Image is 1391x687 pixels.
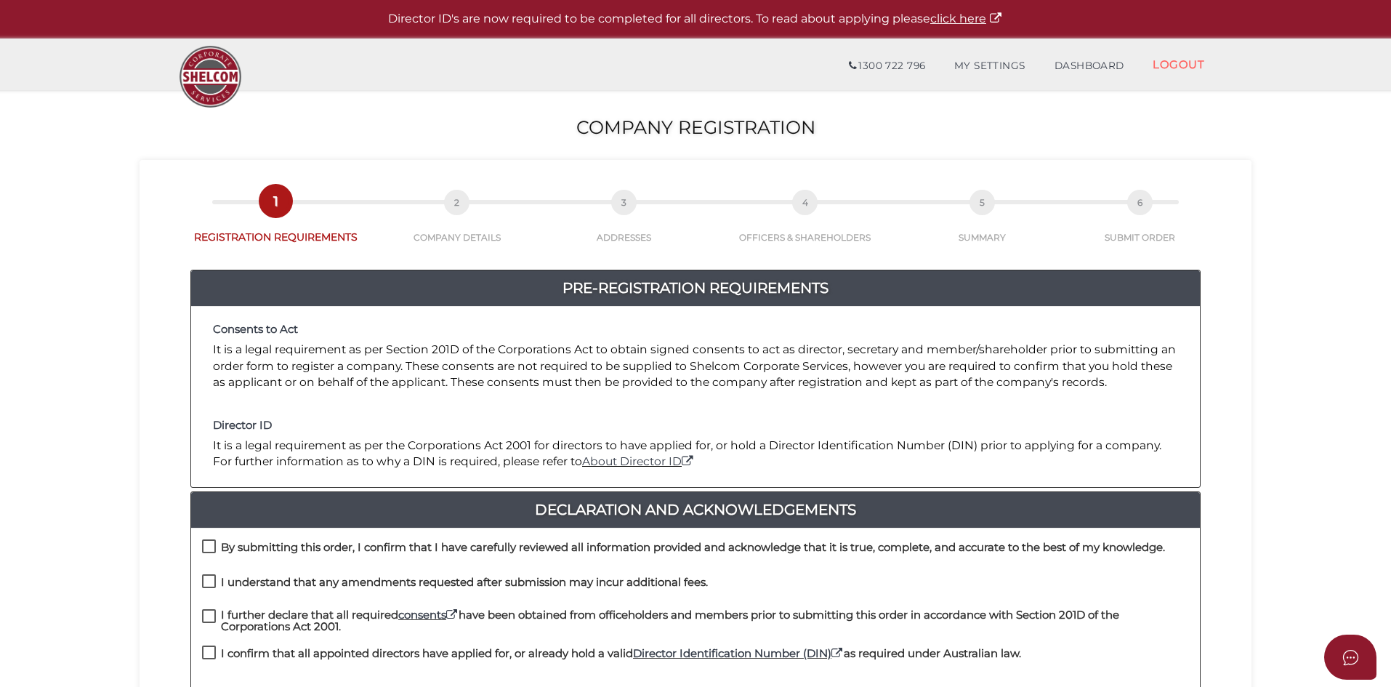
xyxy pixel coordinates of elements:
a: Declaration And Acknowledgements [191,498,1200,521]
a: consents [398,608,459,622]
span: 3 [611,190,637,215]
a: DASHBOARD [1040,52,1139,81]
h4: I confirm that all appointed directors have applied for, or already hold a valid as required unde... [221,648,1021,660]
a: 5SUMMARY [901,206,1065,244]
a: 2COMPANY DETAILS [376,206,539,244]
h4: Consents to Act [213,324,1178,336]
a: About Director ID [582,454,695,468]
span: 1 [263,188,289,214]
a: Pre-Registration Requirements [191,276,1200,300]
a: Director Identification Number (DIN) [633,646,844,660]
h4: Director ID [213,419,1178,432]
h4: I understand that any amendments requested after submission may incur additional fees. [221,576,708,589]
p: Director ID's are now required to be completed for all directors. To read about applying please [36,11,1355,28]
span: 5 [969,190,995,215]
span: 2 [444,190,469,215]
span: 6 [1127,190,1153,215]
a: MY SETTINGS [940,52,1040,81]
a: 4OFFICERS & SHAREHOLDERS [709,206,901,244]
h4: By submitting this order, I confirm that I have carefully reviewed all information provided and a... [221,542,1165,554]
a: 3ADDRESSES [539,206,709,244]
span: 4 [792,190,818,215]
button: Open asap [1324,635,1376,680]
a: 1REGISTRATION REQUIREMENTS [176,204,376,244]
p: It is a legal requirement as per Section 201D of the Corporations Act to obtain signed consents t... [213,342,1178,390]
img: Logo [172,39,249,115]
a: click here [930,12,1003,25]
p: It is a legal requirement as per the Corporations Act 2001 for directors to have applied for, or ... [213,438,1178,470]
h4: I further declare that all required have been obtained from officeholders and members prior to su... [221,609,1189,633]
a: 1300 722 796 [834,52,940,81]
a: LOGOUT [1138,49,1219,79]
a: 6SUBMIT ORDER [1064,206,1215,244]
